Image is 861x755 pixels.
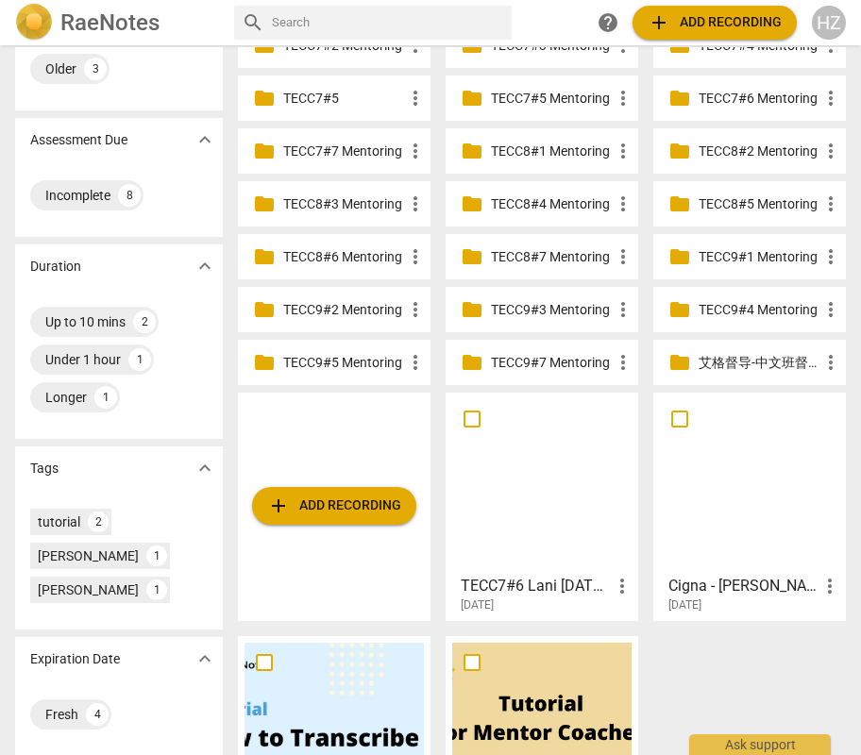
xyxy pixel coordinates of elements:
[699,300,819,320] p: TECC9#4 Mentoring
[612,351,634,374] span: more_vert
[404,245,427,268] span: more_vert
[404,351,427,374] span: more_vert
[668,245,691,268] span: folder
[253,87,276,109] span: folder
[491,194,612,214] p: TECC8#4 Mentoring
[84,58,107,80] div: 3
[461,193,483,215] span: folder
[194,255,216,277] span: expand_more
[404,298,427,321] span: more_vert
[689,734,831,755] div: Ask support
[612,87,634,109] span: more_vert
[612,193,634,215] span: more_vert
[283,300,404,320] p: TECC9#2 Mentoring
[819,351,842,374] span: more_vert
[461,87,483,109] span: folder
[668,298,691,321] span: folder
[283,89,404,109] p: TECC7#5
[404,87,427,109] span: more_vert
[668,87,691,109] span: folder
[404,193,427,215] span: more_vert
[253,245,276,268] span: folder
[699,353,819,373] p: 艾格督导-中文班督导
[45,186,110,205] div: Incomplete
[194,647,216,670] span: expand_more
[461,245,483,268] span: folder
[194,457,216,479] span: expand_more
[699,247,819,267] p: TECC9#1 Mentoring
[146,579,167,600] div: 1
[191,645,219,673] button: Show more
[30,130,127,150] p: Assessment Due
[86,703,109,726] div: 4
[38,580,139,599] div: [PERSON_NAME]
[128,348,151,371] div: 1
[404,140,427,162] span: more_vert
[45,312,126,331] div: Up to 10 mins
[699,89,819,109] p: TECC7#6 Mentoring
[819,87,842,109] span: more_vert
[30,459,59,478] p: Tags
[253,351,276,374] span: folder
[272,8,504,38] input: Search
[668,140,691,162] span: folder
[45,350,121,369] div: Under 1 hour
[118,184,141,207] div: 8
[461,140,483,162] span: folder
[668,193,691,215] span: folder
[146,545,167,566] div: 1
[699,142,819,161] p: TECC8#2 Mentoring
[491,300,612,320] p: TECC9#3 Mentoring
[668,597,701,613] span: [DATE]
[45,705,78,724] div: Fresh
[267,495,290,517] span: add
[461,298,483,321] span: folder
[253,298,276,321] span: folder
[612,245,634,268] span: more_vert
[15,4,219,42] a: LogoRaeNotes
[812,6,846,40] button: HZ
[491,247,612,267] p: TECC8#7 Mentoring
[612,140,634,162] span: more_vert
[819,575,841,597] span: more_vert
[60,9,160,36] h2: RaeNotes
[253,193,276,215] span: folder
[819,140,842,162] span: more_vert
[668,575,819,597] h3: Cigna - Lianne Caroline coaching
[819,298,842,321] span: more_vert
[461,575,611,597] h3: TECC7#6 Lani 15 Sep. CN【Peggy】
[633,6,797,40] button: Upload
[591,6,625,40] a: Help
[194,128,216,151] span: expand_more
[648,11,670,34] span: add
[191,252,219,280] button: Show more
[242,11,264,34] span: search
[30,649,120,669] p: Expiration Date
[491,89,612,109] p: TECC7#5 Mentoring
[668,351,691,374] span: folder
[612,298,634,321] span: more_vert
[133,310,156,333] div: 2
[38,546,139,565] div: [PERSON_NAME]
[283,142,404,161] p: TECC7#7 Mentoring
[452,399,632,612] a: TECC7#6 Lani [DATE] CN【Peggy】[DATE]
[648,11,782,34] span: Add recording
[191,126,219,154] button: Show more
[30,257,81,277] p: Duration
[45,388,87,407] div: Longer
[15,4,53,42] img: Logo
[819,245,842,268] span: more_vert
[660,399,839,612] a: Cigna - [PERSON_NAME] coaching[DATE]
[252,487,416,525] button: Upload
[461,597,494,613] span: [DATE]
[597,11,619,34] span: help
[461,351,483,374] span: folder
[491,353,612,373] p: TECC9#7 Mentoring
[267,495,401,517] span: Add recording
[45,59,76,78] div: Older
[38,512,80,531] div: tutorial
[283,353,404,373] p: TECC9#5 Mentoring
[191,454,219,482] button: Show more
[253,140,276,162] span: folder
